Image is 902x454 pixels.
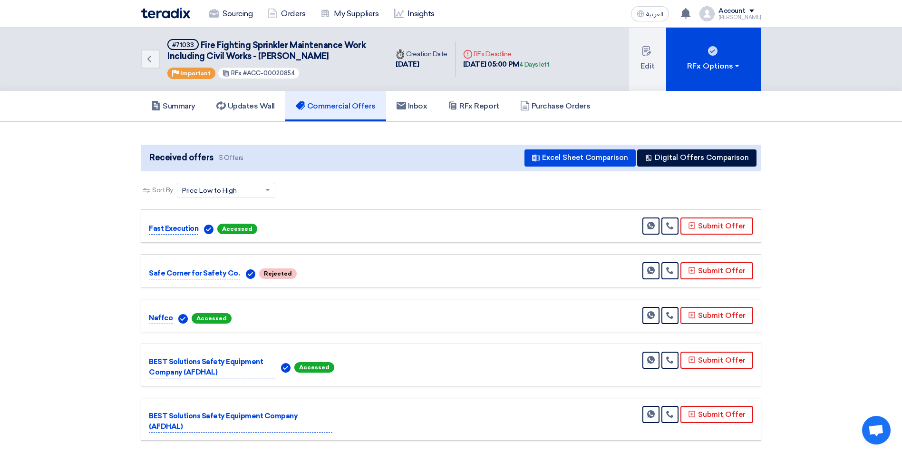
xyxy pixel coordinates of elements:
[718,7,746,15] div: Account
[149,313,173,324] p: Naffco
[259,268,297,279] span: Rejected
[463,49,550,59] div: RFx Deadline
[219,153,243,162] span: 5 Offers
[386,91,438,121] a: Inbox
[152,185,173,195] span: Sort By
[396,59,447,70] div: [DATE]
[294,362,334,373] span: Accessed
[680,406,753,423] button: Submit Offer
[718,15,761,20] div: [PERSON_NAME]
[180,70,211,77] span: Important
[141,8,190,19] img: Teradix logo
[437,91,509,121] a: RFx Report
[192,313,232,324] span: Accessed
[313,3,386,24] a: My Suppliers
[448,101,499,111] h5: RFx Report
[149,151,213,164] span: Received offers
[646,11,663,18] span: العربية
[631,6,669,21] button: العربية
[687,60,741,72] div: RFx Options
[172,42,194,48] div: #71033
[680,217,753,235] button: Submit Offer
[216,101,275,111] h5: Updates Wall
[519,60,550,69] div: 4 Days left
[396,49,447,59] div: Creation Date
[149,223,198,235] p: Fast Execution
[149,356,275,378] p: BEST Solutions Safety Equipment Company (AFDHAL)
[397,101,427,111] h5: Inbox
[182,186,237,196] span: Price Low to High
[862,416,891,444] a: Open chat
[680,352,753,369] button: Submit Offer
[680,262,753,279] button: Submit Offer
[246,269,255,279] img: Verified Account
[149,411,332,433] p: BEST Solutions Safety Equipment Company (AFDHAL)
[204,225,213,234] img: Verified Account
[260,3,313,24] a: Orders
[637,149,757,167] button: Digital Offers Comparison
[524,149,636,167] button: Excel Sheet Comparison
[463,59,550,70] div: [DATE] 05:00 PM
[206,91,285,121] a: Updates Wall
[520,101,591,111] h5: Purchase Orders
[141,91,206,121] a: Summary
[231,69,242,77] span: RFx
[178,314,188,324] img: Verified Account
[217,224,257,234] span: Accessed
[243,69,295,77] span: #ACC-00020854
[151,101,195,111] h5: Summary
[202,3,260,24] a: Sourcing
[387,3,442,24] a: Insights
[296,101,376,111] h5: Commercial Offers
[285,91,386,121] a: Commercial Offers
[149,268,240,279] p: Safe Corner for Safety Co.
[680,307,753,324] button: Submit Offer
[510,91,601,121] a: Purchase Orders
[281,363,291,373] img: Verified Account
[699,6,715,21] img: profile_test.png
[167,39,377,62] h5: Fire Fighting Sprinkler Maintenance Work Including Civil Works - Aziz Mall Jeddah
[629,28,666,91] button: Edit
[666,28,761,91] button: RFx Options
[167,40,366,61] span: Fire Fighting Sprinkler Maintenance Work Including Civil Works - [PERSON_NAME]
